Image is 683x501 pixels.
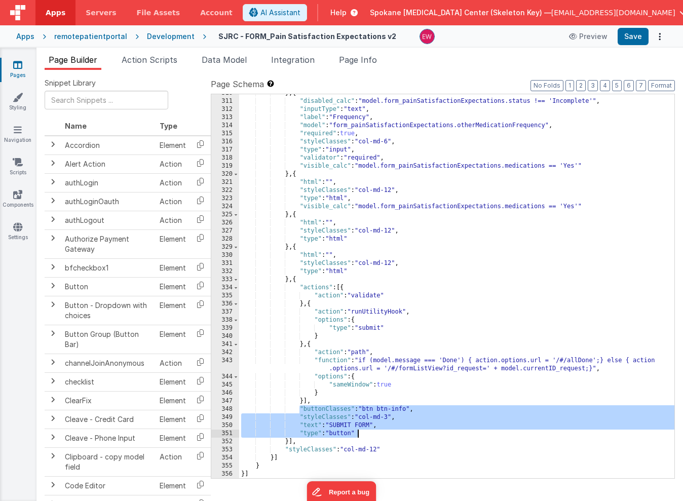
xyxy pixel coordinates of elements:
[156,258,190,277] td: Element
[156,354,190,372] td: Action
[137,8,180,18] span: File Assets
[211,470,239,478] div: 356
[156,155,190,173] td: Action
[211,421,239,430] div: 350
[330,8,347,18] span: Help
[211,259,239,267] div: 331
[202,55,247,65] span: Data Model
[211,195,239,203] div: 323
[211,186,239,195] div: 322
[211,243,239,251] div: 329
[156,211,190,229] td: Action
[211,324,239,332] div: 339
[211,122,239,130] div: 314
[211,405,239,413] div: 348
[339,55,377,65] span: Page Info
[576,80,586,91] button: 2
[61,410,156,429] td: Cleave - Credit Card
[156,136,190,155] td: Element
[61,229,156,258] td: Authorize Payment Gateway
[211,381,239,389] div: 345
[211,178,239,186] div: 321
[156,447,190,476] td: Action
[648,80,675,91] button: Format
[65,122,87,130] span: Name
[211,227,239,235] div: 327
[370,8,551,18] span: Spokane [MEDICAL_DATA] Center (Skeleton Key) —
[156,391,190,410] td: Element
[563,28,614,45] button: Preview
[156,277,190,296] td: Element
[156,296,190,325] td: Element
[156,173,190,192] td: Action
[211,251,239,259] div: 330
[211,316,239,324] div: 338
[211,97,239,105] div: 311
[61,277,156,296] td: Button
[624,80,634,91] button: 6
[156,429,190,447] td: Element
[211,357,239,373] div: 343
[211,113,239,122] div: 313
[653,29,667,44] button: Options
[420,29,434,44] img: daf6185105a2932719d0487c37da19b1
[260,8,300,18] span: AI Assistant
[211,162,239,170] div: 319
[61,258,156,277] td: bfcheckbox1
[156,410,190,429] td: Element
[211,170,239,178] div: 320
[211,154,239,162] div: 318
[612,80,622,91] button: 5
[61,447,156,476] td: Clipboard - copy model field
[211,300,239,308] div: 336
[565,80,574,91] button: 1
[211,130,239,138] div: 315
[49,55,97,65] span: Page Builder
[61,354,156,372] td: channelJoinAnonymous
[211,446,239,454] div: 353
[61,155,156,173] td: Alert Action
[156,476,190,495] td: Element
[211,276,239,284] div: 333
[211,292,239,300] div: 335
[156,372,190,391] td: Element
[156,192,190,211] td: Action
[61,296,156,325] td: Button - Dropdown with choices
[211,267,239,276] div: 332
[45,91,168,109] input: Search Snippets ...
[211,430,239,438] div: 351
[61,173,156,192] td: authLogin
[211,308,239,316] div: 337
[600,80,610,91] button: 4
[211,235,239,243] div: 328
[243,4,307,21] button: AI Assistant
[86,8,116,18] span: Servers
[61,325,156,354] td: Button Group (Button Bar)
[551,8,675,18] span: [EMAIL_ADDRESS][DOMAIN_NAME]
[156,325,190,354] td: Element
[16,31,34,42] div: Apps
[156,229,190,258] td: Element
[61,136,156,155] td: Accordion
[211,219,239,227] div: 326
[636,80,646,91] button: 7
[211,138,239,146] div: 316
[61,476,156,495] td: Code Editor
[45,78,96,88] span: Snippet Library
[211,349,239,357] div: 342
[211,203,239,211] div: 324
[61,429,156,447] td: Cleave - Phone Input
[61,391,156,410] td: ClearFix
[211,438,239,446] div: 352
[211,284,239,292] div: 334
[122,55,177,65] span: Action Scripts
[211,397,239,405] div: 347
[211,211,239,219] div: 325
[211,105,239,113] div: 312
[61,372,156,391] td: checklist
[530,80,563,91] button: No Folds
[46,8,65,18] span: Apps
[147,31,195,42] div: Development
[271,55,315,65] span: Integration
[211,373,239,381] div: 344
